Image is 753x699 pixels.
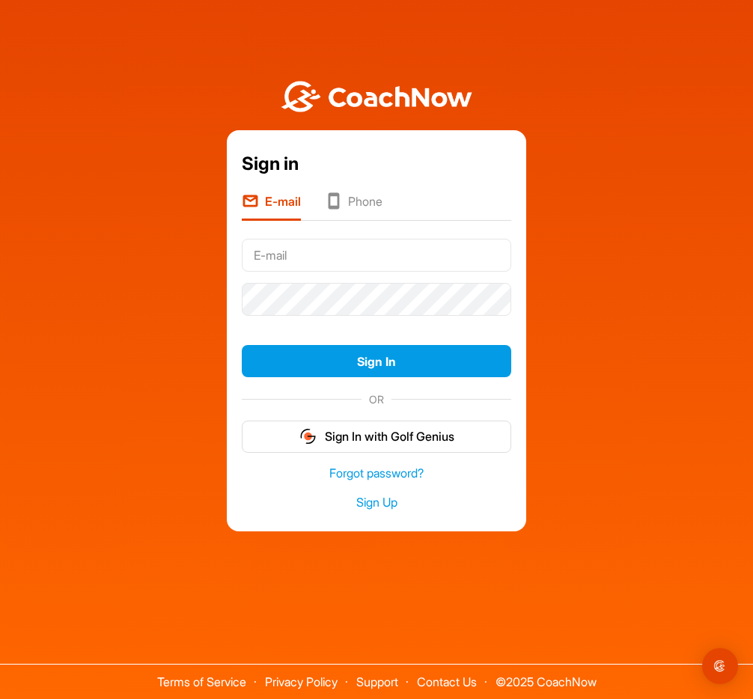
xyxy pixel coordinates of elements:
[242,192,301,221] li: E-mail
[242,345,511,377] button: Sign In
[242,494,511,511] a: Sign Up
[325,192,382,221] li: Phone
[488,665,604,688] span: © 2025 CoachNow
[417,674,477,689] a: Contact Us
[356,674,398,689] a: Support
[702,648,738,684] div: Open Intercom Messenger
[362,391,391,407] span: OR
[279,81,474,113] img: BwLJSsUCoWCh5upNqxVrqldRgqLPVwmV24tXu5FoVAoFEpwwqQ3VIfuoInZCoVCoTD4vwADAC3ZFMkVEQFDAAAAAElFTkSuQmCC
[242,150,511,177] div: Sign in
[242,465,511,482] a: Forgot password?
[157,674,246,689] a: Terms of Service
[242,239,511,272] input: E-mail
[299,427,317,445] img: gg_logo
[242,421,511,453] button: Sign In with Golf Genius
[265,674,338,689] a: Privacy Policy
